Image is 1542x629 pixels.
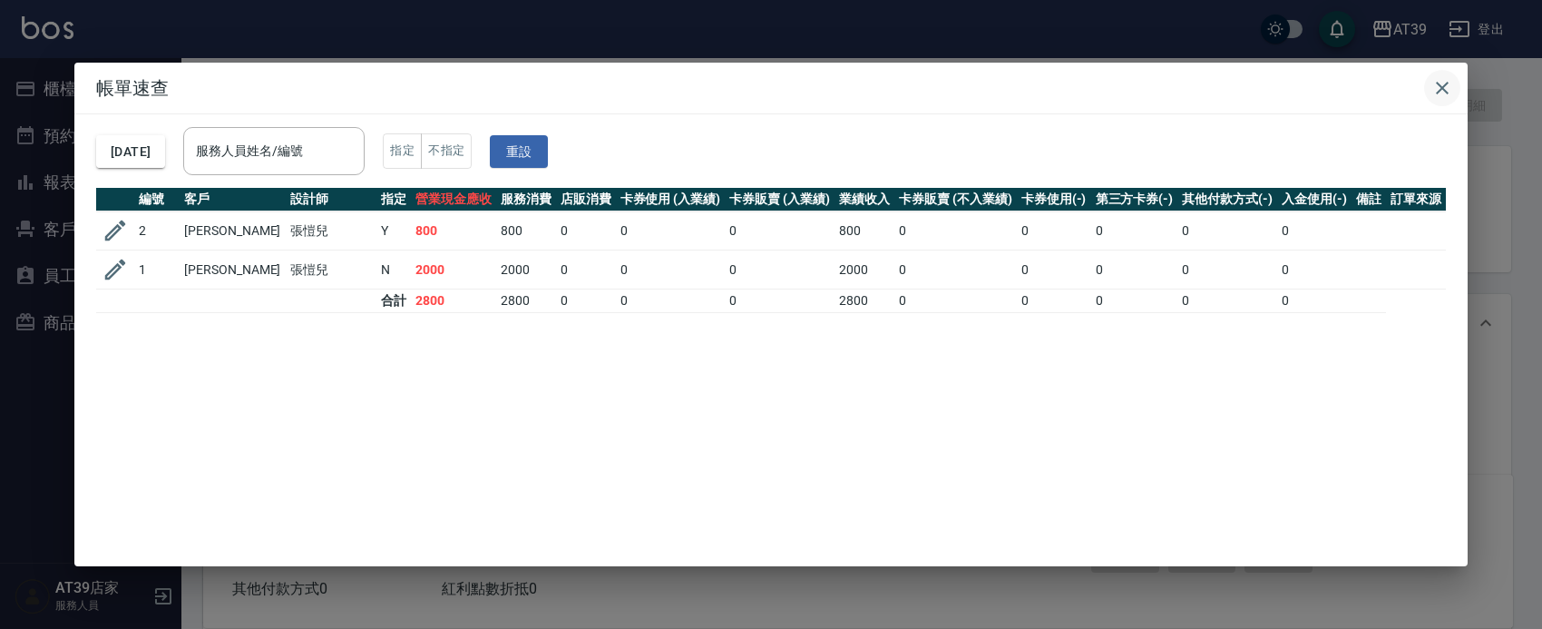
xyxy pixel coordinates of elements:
[616,290,726,313] td: 0
[376,290,411,313] td: 合計
[286,211,376,251] td: 張愷兒
[1386,188,1446,211] th: 訂單來源
[834,251,894,290] td: 2000
[894,251,1017,290] td: 0
[411,188,496,211] th: 營業現金應收
[490,135,548,169] button: 重設
[180,251,286,290] td: [PERSON_NAME]
[1352,188,1386,211] th: 備註
[96,135,165,169] button: [DATE]
[725,251,834,290] td: 0
[376,211,411,251] td: Y
[496,188,556,211] th: 服務消費
[616,251,726,290] td: 0
[376,251,411,290] td: N
[834,188,894,211] th: 業績收入
[496,211,556,251] td: 800
[616,211,726,251] td: 0
[1277,290,1352,313] td: 0
[894,211,1017,251] td: 0
[1277,211,1352,251] td: 0
[1277,188,1352,211] th: 入金使用(-)
[1177,251,1277,290] td: 0
[286,188,376,211] th: 設計師
[180,188,286,211] th: 客戶
[834,211,894,251] td: 800
[1091,251,1178,290] td: 0
[411,251,496,290] td: 2000
[725,211,834,251] td: 0
[1091,290,1178,313] td: 0
[496,251,556,290] td: 2000
[1017,290,1091,313] td: 0
[376,188,411,211] th: 指定
[556,290,616,313] td: 0
[286,251,376,290] td: 張愷兒
[411,211,496,251] td: 800
[725,188,834,211] th: 卡券販賣 (入業績)
[134,188,180,211] th: 編號
[1091,211,1178,251] td: 0
[1177,211,1277,251] td: 0
[1277,251,1352,290] td: 0
[1177,188,1277,211] th: 其他付款方式(-)
[74,63,1468,113] h2: 帳單速查
[496,290,556,313] td: 2800
[1091,188,1178,211] th: 第三方卡券(-)
[1017,211,1091,251] td: 0
[411,290,496,313] td: 2800
[725,290,834,313] td: 0
[134,211,180,251] td: 2
[1017,188,1091,211] th: 卡券使用(-)
[1017,251,1091,290] td: 0
[894,290,1017,313] td: 0
[383,133,422,169] button: 指定
[556,251,616,290] td: 0
[556,188,616,211] th: 店販消費
[421,133,472,169] button: 不指定
[894,188,1017,211] th: 卡券販賣 (不入業績)
[616,188,726,211] th: 卡券使用 (入業績)
[134,251,180,290] td: 1
[834,290,894,313] td: 2800
[180,211,286,251] td: [PERSON_NAME]
[556,211,616,251] td: 0
[1177,290,1277,313] td: 0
